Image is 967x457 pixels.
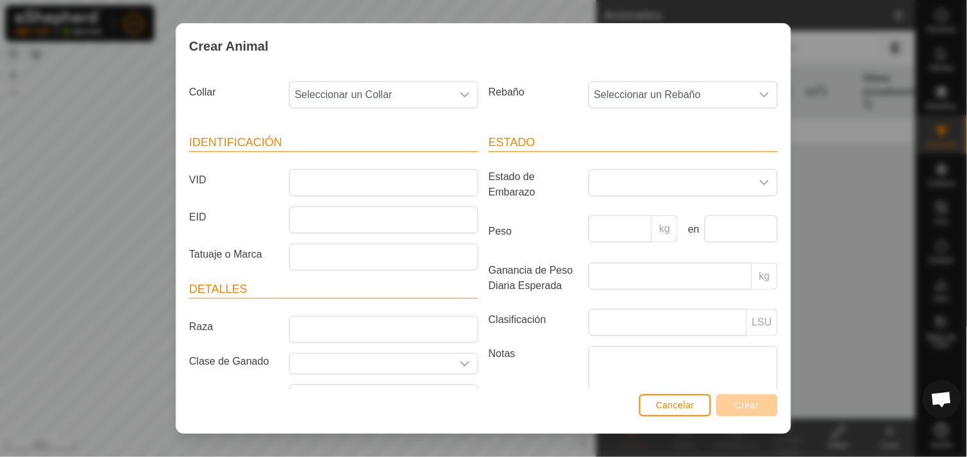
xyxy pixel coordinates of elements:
[290,82,452,108] span: Seleccionar un Collar
[184,385,284,406] label: Mes de Nacimiento
[747,309,778,336] p-inputgroup-addon: LSU
[656,400,694,410] span: Cancelar
[489,134,778,152] header: Estado
[483,215,584,247] label: Peso
[639,394,711,417] button: Cancelar
[483,309,584,331] label: Clasificación
[184,81,284,103] label: Collar
[716,394,778,417] button: Crear
[483,169,584,200] label: Estado de Embarazo
[184,316,284,338] label: Raza
[189,281,478,299] header: Detalles
[452,82,478,108] div: dropdown trigger
[184,353,284,369] label: Clase de Ganado
[683,222,700,237] label: en
[483,346,584,419] label: Notas
[483,263,584,294] label: Ganancia de Peso Diaria Esperada
[923,380,961,419] div: Chat abierto
[189,37,269,56] span: Crear Animal
[752,82,777,108] div: dropdown trigger
[652,215,678,242] p-inputgroup-addon: kg
[589,82,752,108] span: Seleccionar un Rebaño
[184,206,284,228] label: EID
[452,354,478,374] div: dropdown trigger
[735,400,759,410] span: Crear
[752,170,777,195] div: dropdown trigger
[483,81,584,103] label: Rebaño
[184,244,284,265] label: Tatuaje o Marca
[184,169,284,191] label: VID
[752,263,778,290] p-inputgroup-addon: kg
[189,134,478,152] header: Identificación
